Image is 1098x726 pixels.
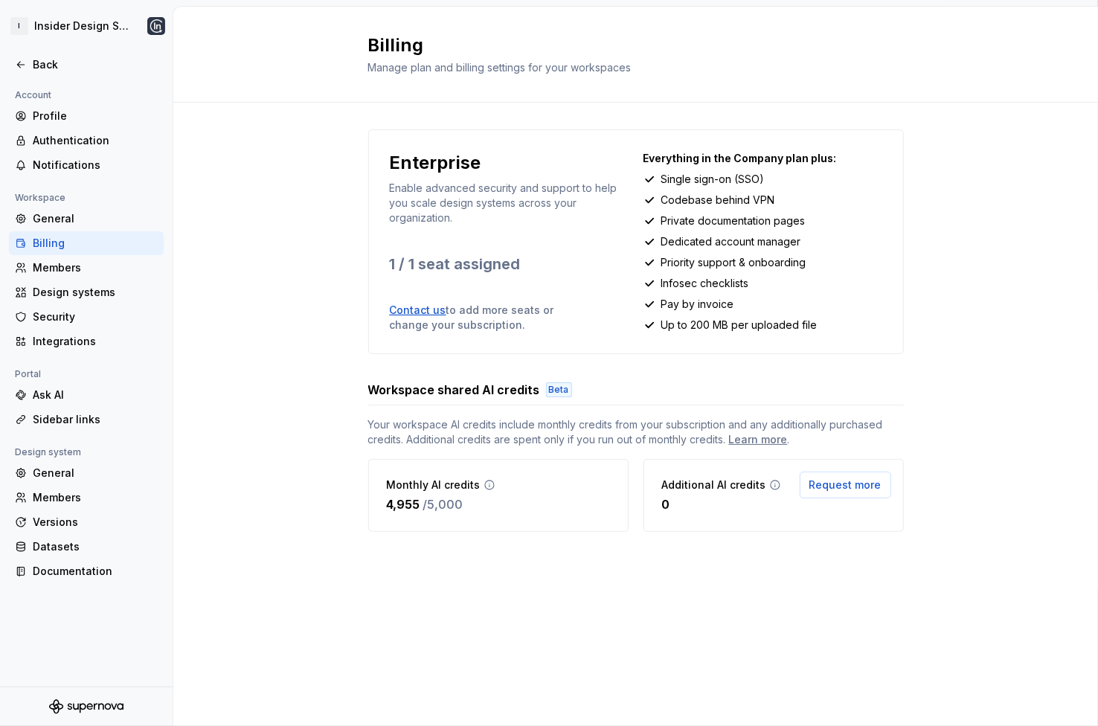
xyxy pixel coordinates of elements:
[33,412,158,427] div: Sidebar links
[9,256,164,280] a: Members
[9,330,164,353] a: Integrations
[33,490,158,505] div: Members
[662,478,766,492] p: Additional AI credits
[33,109,158,123] div: Profile
[9,104,164,128] a: Profile
[9,53,164,77] a: Back
[9,280,164,304] a: Design systems
[3,10,170,42] button: IInsider Design SystemCagdas yildirim
[9,189,71,207] div: Workspace
[390,181,629,225] p: Enable advanced security and support to help you scale design systems across your organization.
[390,303,592,333] p: to add more seats or change your subscription.
[368,381,540,399] h3: Workspace shared AI credits
[9,383,164,407] a: Ask AI
[9,129,164,152] a: Authentication
[809,478,882,492] span: Request more
[49,699,123,714] svg: Supernova Logo
[387,478,481,492] p: Monthly AI credits
[33,334,158,349] div: Integrations
[546,382,572,397] div: Beta
[33,260,158,275] div: Members
[368,417,904,447] span: Your workspace AI credits include monthly credits from your subscription and any additionally pur...
[33,539,158,554] div: Datasets
[9,153,164,177] a: Notifications
[33,158,158,173] div: Notifications
[9,305,164,329] a: Security
[9,443,87,461] div: Design system
[10,17,28,35] div: I
[661,213,806,228] p: Private documentation pages
[33,133,158,148] div: Authentication
[9,207,164,231] a: General
[643,151,882,166] p: Everything in the Company plan plus:
[387,495,420,513] p: 4,955
[729,432,788,447] a: Learn more
[661,297,734,312] p: Pay by invoice
[390,151,481,175] p: Enterprise
[661,172,765,187] p: Single sign-on (SSO)
[9,535,164,559] a: Datasets
[661,234,801,249] p: Dedicated account manager
[34,19,129,33] div: Insider Design System
[390,254,629,274] p: 1 / 1 seat assigned
[390,303,446,316] a: Contact us
[33,515,158,530] div: Versions
[661,318,818,333] p: Up to 200 MB per uploaded file
[9,365,47,383] div: Portal
[9,231,164,255] a: Billing
[33,466,158,481] div: General
[9,559,164,583] a: Documentation
[661,193,775,208] p: Codebase behind VPN
[800,472,891,498] button: Request more
[9,86,57,104] div: Account
[368,61,632,74] span: Manage plan and billing settings for your workspaces
[662,495,670,513] p: 0
[368,33,886,57] h2: Billing
[33,564,158,579] div: Documentation
[147,17,165,35] img: Cagdas yildirim
[9,461,164,485] a: General
[33,236,158,251] div: Billing
[661,255,806,270] p: Priority support & onboarding
[423,495,463,513] p: / 5,000
[9,408,164,431] a: Sidebar links
[661,276,749,291] p: Infosec checklists
[9,510,164,534] a: Versions
[9,486,164,510] a: Members
[33,309,158,324] div: Security
[33,57,158,72] div: Back
[33,388,158,402] div: Ask AI
[33,211,158,226] div: General
[33,285,158,300] div: Design systems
